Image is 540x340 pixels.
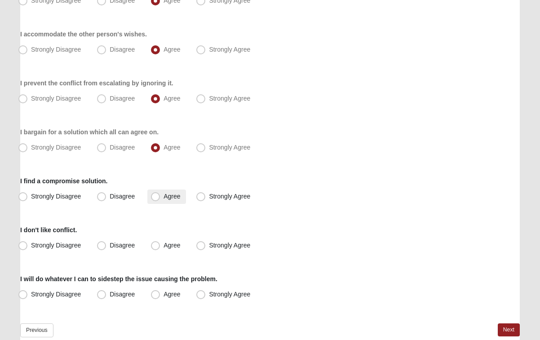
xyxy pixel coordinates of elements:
[209,144,250,151] span: Strongly Agree
[31,242,81,249] span: Strongly Disagree
[164,144,180,151] span: Agree
[110,144,135,151] span: Disagree
[20,274,217,283] label: I will do whatever I can to sidestep the issue causing the problem.
[209,291,250,298] span: Strongly Agree
[164,193,180,200] span: Agree
[31,291,81,298] span: Strongly Disagree
[20,323,53,337] a: Previous
[498,323,520,336] a: Next
[31,144,81,151] span: Strongly Disagree
[20,177,107,185] label: I find a compromise solution.
[209,242,250,249] span: Strongly Agree
[20,30,147,39] label: I accommodate the other person's wishes.
[110,193,135,200] span: Disagree
[31,193,81,200] span: Strongly Disagree
[164,46,180,53] span: Agree
[31,46,81,53] span: Strongly Disagree
[20,79,173,88] label: I prevent the conflict from escalating by ignoring it.
[31,95,81,102] span: Strongly Disagree
[110,291,135,298] span: Disagree
[209,46,250,53] span: Strongly Agree
[20,225,77,234] label: I don't like conflict.
[110,242,135,249] span: Disagree
[110,95,135,102] span: Disagree
[164,95,180,102] span: Agree
[20,128,159,137] label: I bargain for a solution which all can agree on.
[209,95,250,102] span: Strongly Agree
[209,193,250,200] span: Strongly Agree
[164,291,180,298] span: Agree
[164,242,180,249] span: Agree
[110,46,135,53] span: Disagree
